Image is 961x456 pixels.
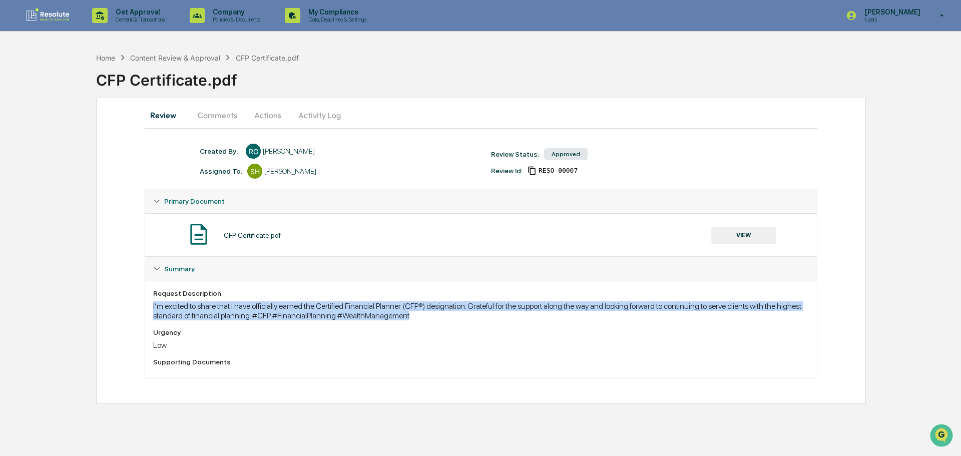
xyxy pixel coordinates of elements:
div: Created By: ‎ ‎ [200,147,241,155]
div: Content Review & Approval [130,54,220,62]
div: secondary tabs example [145,103,817,127]
div: I’m excited to share that I have officially earned the Certified Financial Planner (CFP®) designa... [153,301,809,320]
span: 3289a453-4245-4270-86bf-345e042b93c4 [539,167,578,175]
div: [PERSON_NAME] [264,167,316,175]
img: 1746055101610-c473b297-6a78-478c-a979-82029cc54cd1 [10,77,28,95]
div: Summary [145,257,817,281]
iframe: Open customer support [929,423,956,450]
p: Company [205,8,265,16]
button: Start new chat [170,80,182,92]
div: We're available if you need us! [34,87,127,95]
span: Preclearance [20,126,65,136]
span: Data Lookup [20,145,63,155]
a: 🗄️Attestations [69,122,128,140]
span: Primary Document [164,197,225,205]
p: Get Approval [108,8,170,16]
div: [PERSON_NAME] [263,147,315,155]
div: Home [96,54,115,62]
button: VIEW [711,227,776,244]
div: Start new chat [34,77,164,87]
div: Assigned To: [200,167,242,175]
div: 🔎 [10,146,18,154]
div: Supporting Documents [153,358,809,366]
p: Data, Deadlines & Settings [300,16,371,23]
a: 🔎Data Lookup [6,141,67,159]
div: Request Description [153,289,809,297]
a: Powered byPylon [71,169,121,177]
div: Approved [544,148,588,160]
p: My Compliance [300,8,371,16]
p: [PERSON_NAME] [857,8,925,16]
button: Activity Log [290,103,349,127]
span: Attestations [83,126,124,136]
div: Review Status: [491,150,539,158]
button: Actions [245,103,290,127]
div: Low [153,340,809,350]
img: logo [24,8,72,24]
span: Summary [164,265,195,273]
div: Summary [145,281,817,378]
div: CFP Certificate.pdf [224,231,281,239]
button: Review [145,103,190,127]
p: Policies & Documents [205,16,265,23]
div: SH [247,164,262,179]
p: Users [857,16,925,23]
div: CFP Certificate.pdf [96,63,961,89]
div: 🗄️ [73,127,81,135]
div: RG [246,144,261,159]
div: Primary Document [145,189,817,213]
p: How can we help? [10,21,182,37]
div: Review Id: [491,167,523,175]
span: Pylon [100,170,121,177]
img: Document Icon [186,222,211,247]
div: Urgency [153,328,809,336]
p: Content & Transactions [108,16,170,23]
div: CFP Certificate.pdf [236,54,299,62]
div: Primary Document [145,213,817,256]
div: 🖐️ [10,127,18,135]
a: 🖐️Preclearance [6,122,69,140]
button: Comments [190,103,245,127]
